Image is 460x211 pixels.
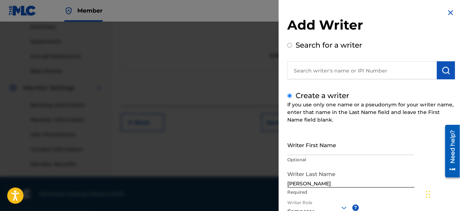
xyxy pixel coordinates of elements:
input: Search writer's name or IPI Number [287,61,437,79]
span: ? [352,205,359,211]
img: Search Works [442,66,450,75]
h2: Add Writer [287,17,455,35]
p: Required [287,189,414,195]
div: If you use only one name or a pseudonym for your writer name, enter that name in the Last Name fi... [287,101,455,124]
iframe: Chat Widget [424,176,460,211]
label: Search for a writer [296,41,362,49]
label: Create a writer [296,91,349,100]
span: Member [77,6,103,15]
div: Drag [426,184,430,205]
img: MLC Logo [9,5,36,16]
iframe: Resource Center [440,122,460,180]
p: Optional [287,157,414,163]
img: Top Rightsholder [64,6,73,15]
